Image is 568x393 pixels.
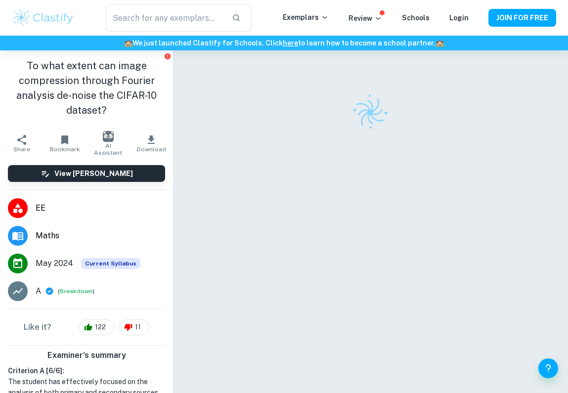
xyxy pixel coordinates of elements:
[283,39,298,47] a: here
[346,88,395,137] img: Clastify logo
[283,12,329,23] p: Exemplars
[8,58,165,118] h1: To what extent can image compression through Fourier analysis de-noise the CIFAR-10 dataset?
[449,14,469,22] a: Login
[2,38,566,48] h6: We just launched Clastify for Schools. Click to learn how to become a school partner.
[50,146,80,153] span: Bookmark
[81,258,140,269] span: Current Syllabus
[87,130,130,157] button: AI Assistant
[79,319,114,335] div: 122
[36,285,41,297] p: A
[349,13,382,24] p: Review
[60,287,92,296] button: Breakdown
[402,14,430,22] a: Schools
[130,130,174,157] button: Download
[89,322,111,332] span: 122
[130,322,146,332] span: 11
[12,8,75,28] img: Clastify logo
[36,202,165,214] span: EE
[54,168,133,179] h6: View [PERSON_NAME]
[81,258,140,269] div: This exemplar is based on the current syllabus. Feel free to refer to it for inspiration/ideas wh...
[8,365,165,376] h6: Criterion A [ 6 / 6 ]:
[488,9,556,27] button: JOIN FOR FREE
[8,165,165,182] button: View [PERSON_NAME]
[36,258,73,269] span: May 2024
[13,146,30,153] span: Share
[124,39,132,47] span: 🏫
[164,52,171,60] button: Report issue
[106,4,224,32] input: Search for any exemplars...
[24,321,51,333] h6: Like it?
[36,230,165,242] span: Maths
[4,349,169,361] h6: Examiner's summary
[92,142,124,156] span: AI Assistant
[103,131,114,142] img: AI Assistant
[58,287,94,296] span: ( )
[137,146,166,153] span: Download
[436,39,444,47] span: 🏫
[44,130,87,157] button: Bookmark
[538,358,558,378] button: Help and Feedback
[119,319,149,335] div: 11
